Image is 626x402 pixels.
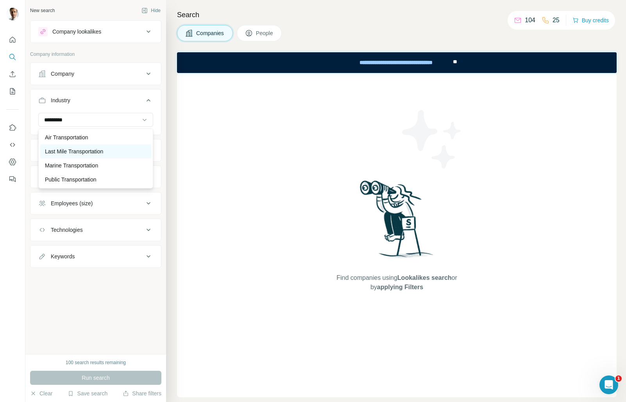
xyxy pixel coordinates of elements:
p: 25 [553,16,560,25]
button: Hide [136,5,166,16]
button: HQ location [30,141,161,160]
span: applying Filters [377,284,423,290]
img: Surfe Illustration - Woman searching with binoculars [356,178,438,265]
button: Feedback [6,172,19,186]
button: Keywords [30,247,161,266]
iframe: Intercom live chat [599,375,618,394]
p: 104 [525,16,535,25]
button: Search [6,50,19,64]
button: Save search [68,390,107,397]
button: Buy credits [572,15,609,26]
div: Keywords [51,253,75,260]
h4: Search [177,9,617,20]
button: Quick start [6,33,19,47]
div: Industry [51,96,70,104]
button: Industry [30,91,161,113]
button: Employees (size) [30,194,161,213]
button: Enrich CSV [6,67,19,81]
button: Share filters [123,390,161,397]
div: Company lookalikes [52,28,101,36]
button: Annual revenue ($) [30,167,161,186]
div: Company [51,70,74,78]
button: Company [30,64,161,83]
p: Last Mile Transportation [45,148,103,155]
span: Lookalikes search [397,274,452,281]
span: Companies [196,29,225,37]
span: People [256,29,274,37]
button: Clear [30,390,52,397]
img: Surfe Illustration - Stars [397,104,467,174]
span: Find companies using or by [334,273,459,292]
p: Air Transportation [45,133,88,141]
p: Public Transportation [45,176,97,183]
div: 100 search results remaining [66,359,126,366]
iframe: Banner [177,52,617,73]
button: Company lookalikes [30,22,161,41]
img: Avatar [6,8,19,20]
p: Marine Transportation [45,162,98,169]
span: 1 [615,375,622,382]
button: My lists [6,84,19,98]
button: Use Surfe on LinkedIn [6,121,19,135]
button: Technologies [30,221,161,239]
p: Company information [30,51,161,58]
div: Technologies [51,226,83,234]
button: Use Surfe API [6,138,19,152]
button: Dashboard [6,155,19,169]
div: Employees (size) [51,199,93,207]
div: New search [30,7,55,14]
